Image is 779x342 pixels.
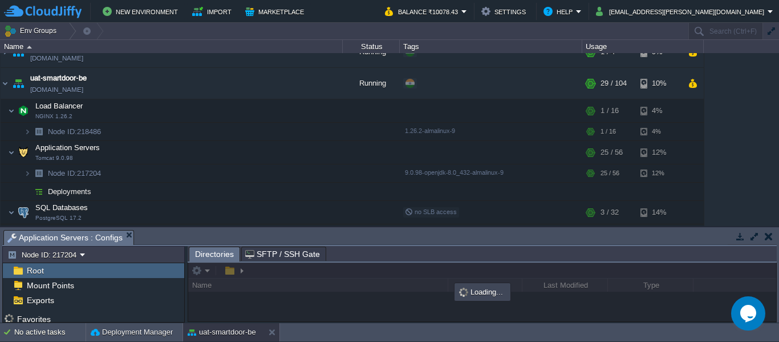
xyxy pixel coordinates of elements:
a: SQL DatabasesPostgreSQL 17.2 [34,203,90,212]
button: Env Groups [4,23,60,39]
div: Running [343,68,400,99]
a: Favorites [15,315,52,324]
img: AMDAwAAAACH5BAEAAAAALAAAAAABAAEAAAICRAEAOw== [24,224,31,242]
span: Node ID: [48,169,77,178]
div: 1 / 16 [601,99,619,122]
div: Usage [583,40,703,53]
span: PostgreSQL 17.2 [35,215,82,222]
a: [DOMAIN_NAME] [30,53,83,64]
a: Node ID:218486 [47,127,103,136]
div: 10% [640,68,677,99]
img: AMDAwAAAACH5BAEAAAAALAAAAAABAAEAAAICRAEAOw== [31,123,47,140]
span: 9.0.98-openjdk-8.0_432-almalinux-9 [405,169,504,176]
a: [DOMAIN_NAME] [30,84,83,95]
img: AMDAwAAAACH5BAEAAAAALAAAAAABAAEAAAICRAEAOw== [10,68,26,99]
div: 1 / 16 [601,123,616,140]
img: AMDAwAAAACH5BAEAAAAALAAAAAABAAEAAAICRAEAOw== [24,164,31,182]
img: AMDAwAAAACH5BAEAAAAALAAAAAABAAEAAAICRAEAOw== [8,141,15,164]
a: Node ID:217204 [47,168,103,178]
div: 4% [640,99,677,122]
img: AMDAwAAAACH5BAEAAAAALAAAAAABAAEAAAICRAEAOw== [15,141,31,164]
span: Node ID: [48,127,77,136]
div: Loading... [456,284,509,300]
button: Settings [481,5,529,18]
iframe: chat widget [731,296,768,331]
button: Marketplace [245,5,307,18]
span: NGINX 1.26.2 [35,113,72,120]
span: 1.26.2-almalinux-9 [405,127,455,134]
div: 3 / 32 [601,224,616,242]
img: AMDAwAAAACH5BAEAAAAALAAAAAABAAEAAAICRAEAOw== [8,99,15,122]
img: AMDAwAAAACH5BAEAAAAALAAAAAABAAEAAAICRAEAOw== [24,183,31,200]
a: Load BalancerNGINX 1.26.2 [34,102,84,110]
a: Application ServersTomcat 9.0.98 [34,143,102,152]
span: no SLB access [405,208,457,215]
img: AMDAwAAAACH5BAEAAAAALAAAAAABAAEAAAICRAEAOw== [15,201,31,224]
span: Tomcat 9.0.98 [35,155,73,162]
span: Application Servers [34,143,102,152]
a: Mount Points [25,280,76,291]
img: AMDAwAAAACH5BAEAAAAALAAAAAABAAEAAAICRAEAOw== [31,183,47,200]
div: No active tasks [14,323,86,341]
button: uat-smartdoor-be [188,327,256,338]
button: Help [543,5,576,18]
a: Deployments [47,187,93,196]
a: Exports [25,295,56,305]
img: AMDAwAAAACH5BAEAAAAALAAAAAABAAEAAAICRAEAOw== [8,201,15,224]
span: Application Servers : Configs [7,231,123,245]
div: 14% [640,224,677,242]
a: Root [25,265,46,276]
img: AMDAwAAAACH5BAEAAAAALAAAAAABAAEAAAICRAEAOw== [31,224,47,242]
div: 12% [640,164,677,182]
div: 25 / 56 [601,164,619,182]
div: 4% [640,123,677,140]
span: SFTP / SSH Gate [245,247,320,261]
button: [EMAIL_ADDRESS][PERSON_NAME][DOMAIN_NAME] [596,5,768,18]
a: uat-smartdoor-be [30,73,87,84]
span: 218486 [47,127,103,136]
div: Tags [400,40,582,53]
span: Load Balancer [34,101,84,111]
button: Import [192,5,235,18]
div: 25 / 56 [601,141,623,164]
div: 14% [640,201,677,224]
div: 3 / 32 [601,201,619,224]
img: AMDAwAAAACH5BAEAAAAALAAAAAABAAEAAAICRAEAOw== [31,164,47,182]
img: AMDAwAAAACH5BAEAAAAALAAAAAABAAEAAAICRAEAOw== [27,46,32,49]
span: 217204 [47,168,103,178]
img: AMDAwAAAACH5BAEAAAAALAAAAAABAAEAAAICRAEAOw== [24,123,31,140]
div: Status [343,40,399,53]
img: AMDAwAAAACH5BAEAAAAALAAAAAABAAEAAAICRAEAOw== [1,68,10,99]
button: New Environment [103,5,181,18]
span: SQL Databases [34,203,90,212]
img: AMDAwAAAACH5BAEAAAAALAAAAAABAAEAAAICRAEAOw== [15,99,31,122]
button: Deployment Manager [91,327,173,338]
img: CloudJiffy [4,5,82,19]
span: Directories [195,247,234,261]
div: 29 / 104 [601,68,627,99]
button: Balance ₹10078.43 [385,5,461,18]
button: Node ID: 217204 [7,250,80,260]
span: Favorites [15,314,52,324]
div: Name [1,40,342,53]
div: 12% [640,141,677,164]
